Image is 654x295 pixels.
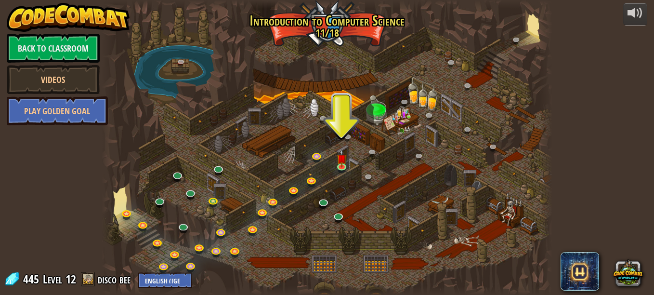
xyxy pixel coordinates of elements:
img: level-banner-unstarted.png [336,150,347,168]
span: 12 [65,271,76,287]
a: Videos [7,65,100,94]
a: disco bee [98,271,133,287]
a: Play Golden Goal [7,96,108,125]
a: Back to Classroom [7,34,100,63]
button: Adjust volume [623,3,647,26]
span: Level [43,271,62,287]
img: CodeCombat - Learn how to code by playing a game [7,3,130,32]
span: 445 [23,271,42,287]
